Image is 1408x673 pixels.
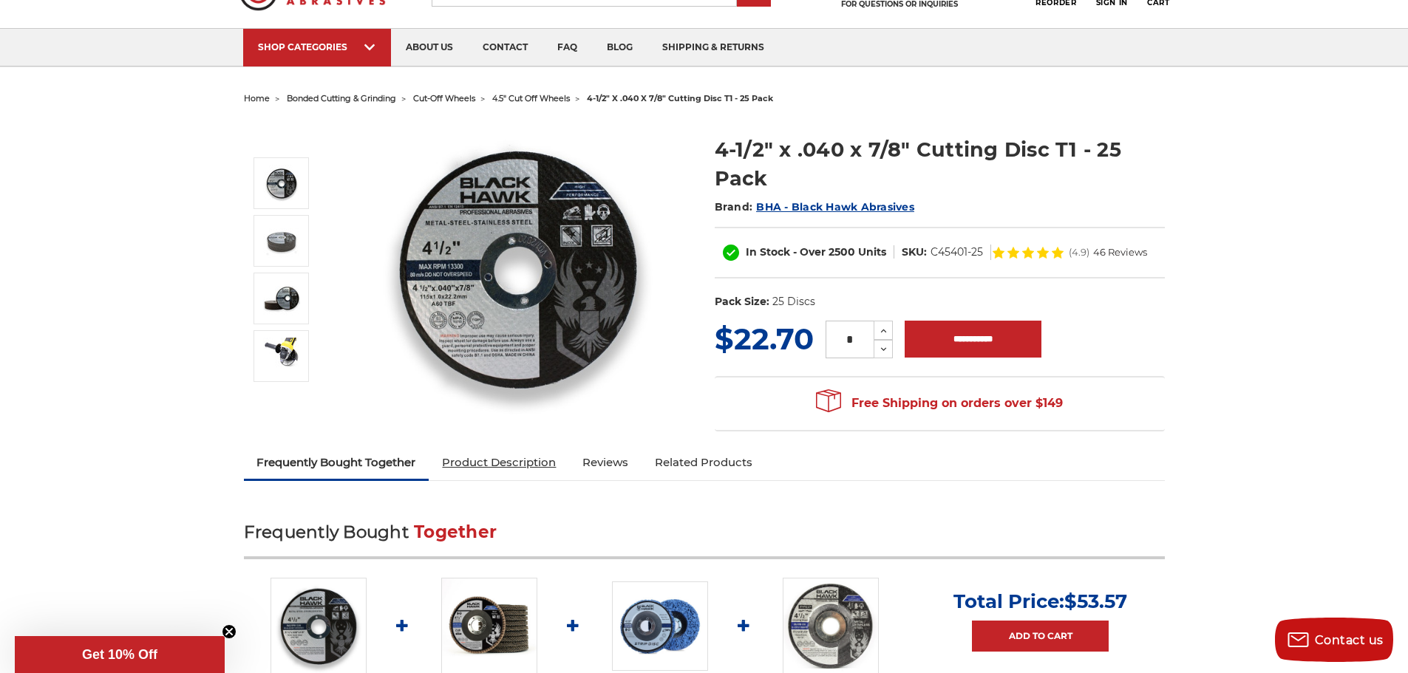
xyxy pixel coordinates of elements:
img: 4-1/2" super thin cut off wheel for fast metal cutting and minimal kerf [263,165,300,202]
a: Frequently Bought Together [244,446,429,479]
span: Contact us [1315,633,1384,647]
span: Free Shipping on orders over $149 [816,389,1063,418]
dd: 25 Discs [772,294,815,310]
a: cut-off wheels [413,93,475,103]
span: $22.70 [715,321,814,357]
div: Get 10% OffClose teaser [15,636,225,673]
a: 4.5" cut off wheels [492,93,570,103]
button: Contact us [1275,618,1393,662]
a: contact [468,29,543,66]
p: Total Price: [953,590,1127,613]
span: 2500 [829,245,855,259]
dt: Pack Size: [715,294,769,310]
span: Units [858,245,886,259]
span: - Over [793,245,826,259]
a: Reviews [569,446,642,479]
a: faq [543,29,592,66]
a: blog [592,29,647,66]
img: 4-1/2" super thin cut off wheel for fast metal cutting and minimal kerf [370,120,666,415]
img: BHA 25 pack of type 1 flat cut off wheels, 4.5 inch diameter [263,222,300,259]
div: SHOP CATEGORIES [258,41,376,52]
span: 46 Reviews [1093,247,1147,257]
span: Frequently Bought [244,522,409,542]
a: Related Products [642,446,766,479]
span: 4-1/2" x .040 x 7/8" cutting disc t1 - 25 pack [587,93,773,103]
a: bonded cutting & grinding [287,93,396,103]
span: Together [414,522,497,542]
dd: C45401-25 [931,245,983,260]
a: about us [391,29,468,66]
a: Add to Cart [972,621,1109,652]
a: home [244,93,270,103]
img: Ultra-thin 4.5-inch metal cut-off disc T1 on angle grinder for precision metal cutting. [263,338,300,375]
h1: 4-1/2" x .040 x 7/8" Cutting Disc T1 - 25 Pack [715,135,1165,193]
a: shipping & returns [647,29,779,66]
button: Close teaser [222,624,237,639]
span: In Stock [746,245,790,259]
span: Brand: [715,200,753,213]
span: $53.57 [1064,590,1127,613]
img: 4.5" x .040" cutting wheel for metal and stainless steel [263,280,300,317]
dt: SKU: [902,245,927,260]
span: Get 10% Off [82,647,157,662]
a: Product Description [429,446,569,479]
a: BHA - Black Hawk Abrasives [756,200,914,213]
span: (4.9) [1069,247,1089,257]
